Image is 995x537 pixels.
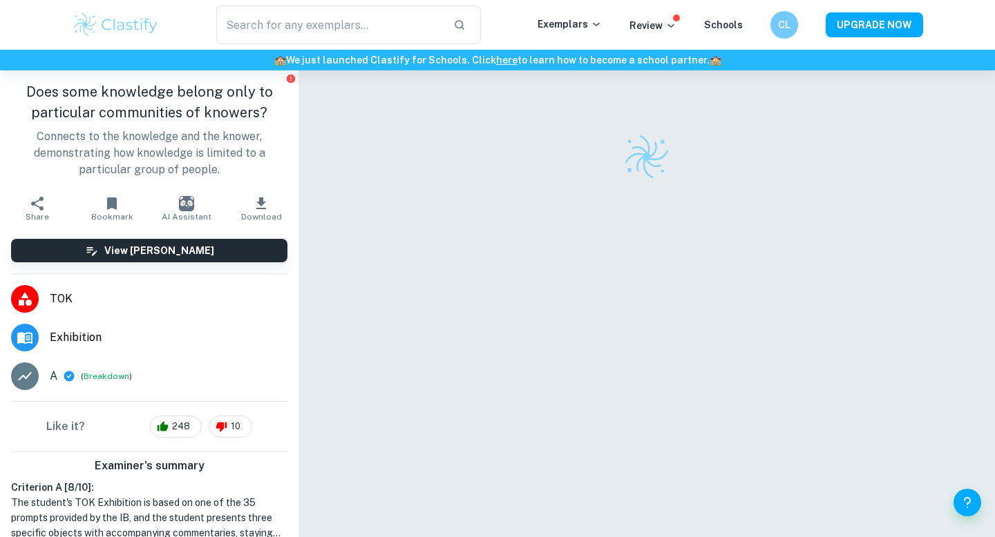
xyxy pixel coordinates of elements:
[104,243,214,258] h6: View [PERSON_NAME]
[224,189,298,228] button: Download
[496,55,518,66] a: here
[623,133,671,181] img: Clastify logo
[11,128,287,178] p: Connects to the knowledge and the knower, demonstrating how knowledge is limited to a particular ...
[179,196,194,211] img: AI Assistant
[50,368,57,384] p: A
[954,489,981,516] button: Help and Feedback
[538,17,602,32] p: Exemplars
[274,55,286,66] span: 🏫
[164,420,198,433] span: 248
[91,212,133,222] span: Bookmark
[770,11,798,39] button: CL
[149,189,224,228] button: AI Assistant
[150,416,202,438] div: 248
[241,212,282,222] span: Download
[11,480,287,495] h6: Criterion A [ 8 / 10 ]:
[11,81,287,123] h1: Does some knowledge belong only to particular communities of knowers?
[704,19,743,30] a: Schools
[26,212,49,222] span: Share
[826,12,923,37] button: UPGRADE NOW
[710,55,721,66] span: 🏫
[285,73,296,84] button: Report issue
[209,416,252,438] div: 10
[84,370,129,382] button: Breakdown
[777,17,793,32] h6: CL
[81,370,132,383] span: ( )
[3,52,992,68] h6: We just launched Clastify for Schools. Click to learn how to become a school partner.
[50,329,287,346] span: Exhibition
[216,6,442,44] input: Search for any exemplars...
[50,291,287,307] span: TOK
[629,18,676,33] p: Review
[11,239,287,262] button: View [PERSON_NAME]
[72,11,160,39] img: Clastify logo
[6,458,293,474] h6: Examiner's summary
[162,212,211,222] span: AI Assistant
[75,189,149,228] button: Bookmark
[46,418,85,435] h6: Like it?
[223,420,248,433] span: 10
